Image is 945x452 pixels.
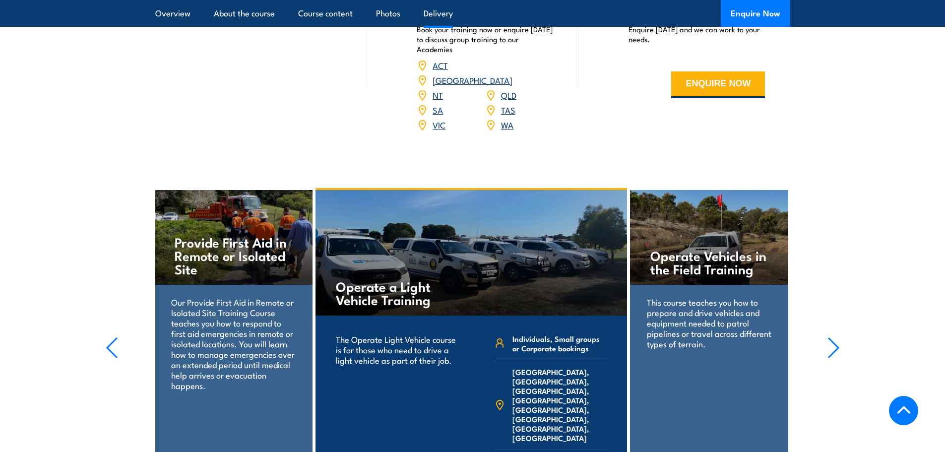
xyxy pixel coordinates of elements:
a: SA [433,104,443,116]
h4: Operate Vehicles in the Field Training [650,249,768,275]
span: [GEOGRAPHIC_DATA], [GEOGRAPHIC_DATA], [GEOGRAPHIC_DATA], [GEOGRAPHIC_DATA], [GEOGRAPHIC_DATA], [G... [512,367,607,443]
p: Our Provide First Aid in Remote or Isolated Site Training Course teaches you how to respond to fi... [171,297,296,390]
p: Enquire [DATE] and we can work to your needs. [629,24,765,44]
a: VIC [433,119,445,130]
button: ENQUIRE NOW [671,71,765,98]
a: [GEOGRAPHIC_DATA] [433,74,512,86]
a: QLD [501,89,516,101]
h4: Operate a Light Vehicle Training [336,279,452,306]
a: TAS [501,104,515,116]
p: This course teaches you how to prepare and drive vehicles and equipment needed to patrol pipeline... [647,297,771,349]
a: ACT [433,59,448,71]
a: WA [501,119,513,130]
h4: Provide First Aid in Remote or Isolated Site [175,235,292,275]
a: NT [433,89,443,101]
span: Individuals, Small groups or Corporate bookings [512,334,607,353]
p: Book your training now or enquire [DATE] to discuss group training to our Academies [417,24,554,54]
p: The Operate Light Vehicle course is for those who need to drive a light vehicle as part of their ... [336,334,458,365]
